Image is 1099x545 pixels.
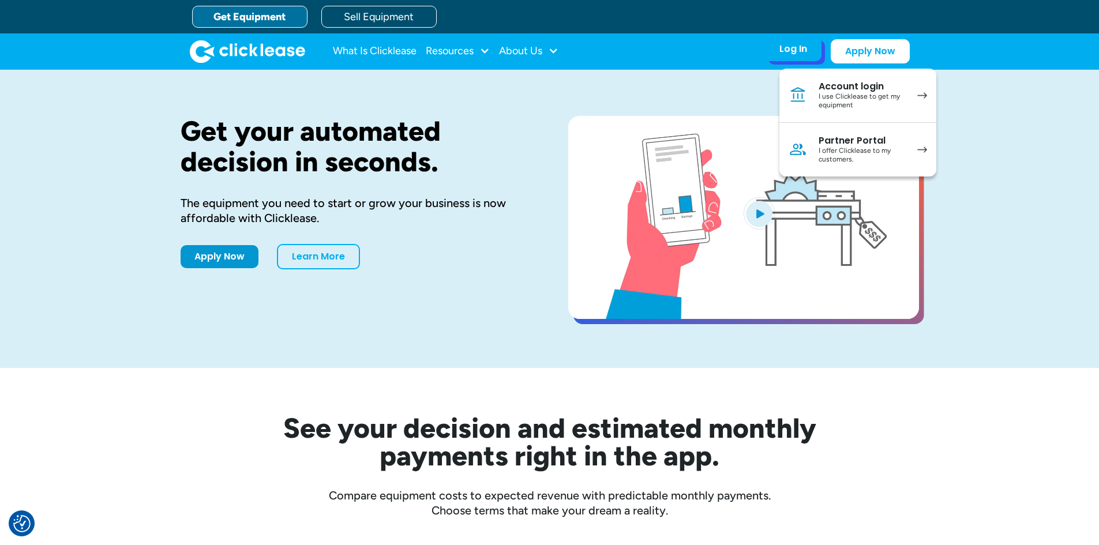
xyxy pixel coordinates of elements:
a: home [190,40,305,63]
a: Apply Now [181,245,258,268]
a: open lightbox [568,116,919,319]
a: Get Equipment [192,6,307,28]
div: I offer Clicklease to my customers. [819,146,906,164]
img: arrow [917,146,927,153]
div: The equipment you need to start or grow your business is now affordable with Clicklease. [181,196,531,225]
img: Revisit consent button [13,515,31,532]
a: Account loginI use Clicklease to get my equipment [779,69,936,123]
div: Log In [779,43,807,55]
img: Blue play button logo on a light blue circular background [744,197,775,230]
div: About Us [499,40,558,63]
div: Resources [426,40,490,63]
a: Apply Now [831,39,910,63]
a: Sell Equipment [321,6,437,28]
nav: Log In [779,69,936,176]
img: Person icon [789,140,807,159]
img: arrow [917,92,927,99]
div: I use Clicklease to get my equipment [819,92,906,110]
div: Partner Portal [819,135,906,146]
a: Partner PortalI offer Clicklease to my customers. [779,123,936,176]
a: What Is Clicklease [333,40,417,63]
h2: See your decision and estimated monthly payments right in the app. [227,414,873,469]
img: Clicklease logo [190,40,305,63]
a: Learn More [277,244,360,269]
img: Bank icon [789,86,807,104]
button: Consent Preferences [13,515,31,532]
div: Account login [819,81,906,92]
h1: Get your automated decision in seconds. [181,116,531,177]
div: Compare equipment costs to expected revenue with predictable monthly payments. Choose terms that ... [181,488,919,518]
